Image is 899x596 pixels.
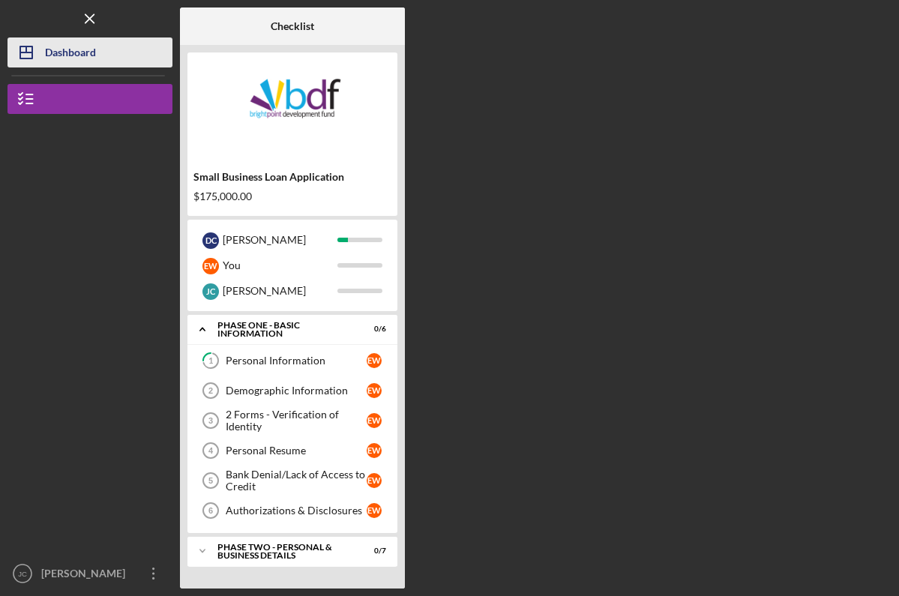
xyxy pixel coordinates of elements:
[359,325,386,334] div: 0 / 6
[226,469,367,493] div: Bank Denial/Lack of Access to Credit
[45,37,96,71] div: Dashboard
[226,505,367,517] div: Authorizations & Disclosures
[217,321,349,338] div: Phase One - Basic Information
[226,385,367,397] div: Demographic Information
[208,506,213,515] tspan: 6
[195,376,390,406] a: 2Demographic InformationEW
[195,496,390,526] a: 6Authorizations & DisclosuresEW
[208,356,213,366] tspan: 1
[226,355,367,367] div: Personal Information
[223,227,337,253] div: [PERSON_NAME]
[367,443,382,458] div: E W
[271,20,314,32] b: Checklist
[208,446,214,455] tspan: 4
[195,436,390,466] a: 4Personal ResumeEW
[223,278,337,304] div: [PERSON_NAME]
[223,253,337,278] div: You
[187,60,397,150] img: Product logo
[202,232,219,249] div: D C
[195,346,390,376] a: 1Personal InformationEW
[226,409,367,433] div: 2 Forms - Verification of Identity
[18,570,27,578] text: JC
[202,258,219,274] div: E W
[202,283,219,300] div: J C
[367,473,382,488] div: E W
[7,37,172,67] button: Dashboard
[367,353,382,368] div: E W
[208,386,213,395] tspan: 2
[226,445,367,457] div: Personal Resume
[359,547,386,556] div: 0 / 7
[367,413,382,428] div: E W
[367,503,382,518] div: E W
[208,476,213,485] tspan: 5
[195,406,390,436] a: 32 Forms - Verification of IdentityEW
[7,559,172,589] button: JC[PERSON_NAME]
[217,543,349,560] div: PHASE TWO - PERSONAL & BUSINESS DETAILS
[193,190,391,202] div: $175,000.00
[208,416,213,425] tspan: 3
[367,383,382,398] div: E W
[37,559,135,592] div: [PERSON_NAME]
[193,171,391,183] div: Small Business Loan Application
[195,466,390,496] a: 5Bank Denial/Lack of Access to CreditEW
